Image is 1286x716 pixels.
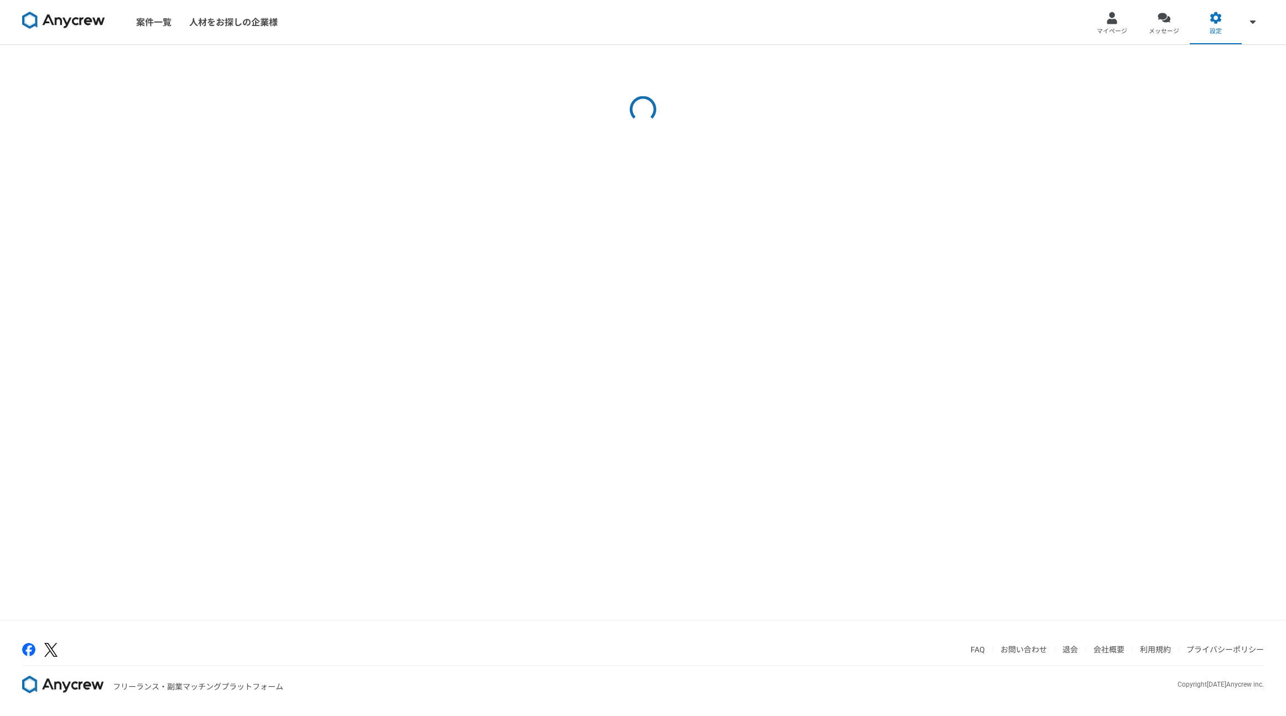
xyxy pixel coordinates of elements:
[22,676,104,693] img: 8DqYSo04kwAAAAASUVORK5CYII=
[113,681,283,693] p: フリーランス・副業マッチングプラットフォーム
[1178,679,1264,689] p: Copyright [DATE] Anycrew inc.
[971,645,985,654] a: FAQ
[1062,645,1078,654] a: 退会
[1210,27,1222,36] span: 設定
[1093,645,1124,654] a: 会社概要
[44,643,58,657] img: x-391a3a86.png
[22,643,35,656] img: facebook-2adfd474.png
[1186,645,1264,654] a: プライバシーポリシー
[22,12,105,29] img: 8DqYSo04kwAAAAASUVORK5CYII=
[1149,27,1179,36] span: メッセージ
[1140,645,1171,654] a: 利用規約
[1097,27,1127,36] span: マイページ
[1000,645,1047,654] a: お問い合わせ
